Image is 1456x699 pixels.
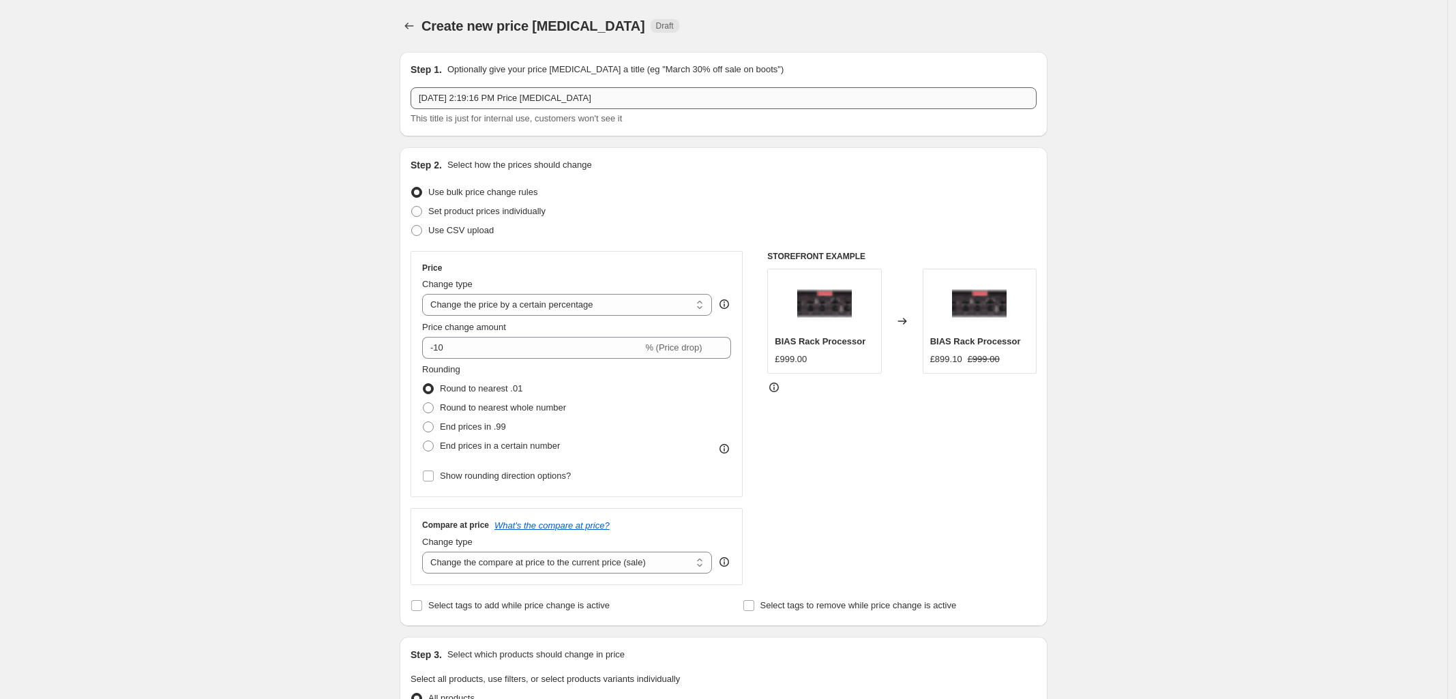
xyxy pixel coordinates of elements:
h2: Step 2. [411,158,442,172]
span: Select tags to remove while price change is active [760,600,957,610]
span: Select tags to add while price change is active [428,600,610,610]
h3: Price [422,263,442,273]
span: Change type [422,279,473,289]
span: Price change amount [422,322,506,332]
span: Create new price [MEDICAL_DATA] [421,18,645,33]
p: Select which products should change in price [447,648,625,661]
span: Show rounding direction options? [440,471,571,481]
span: % (Price drop) [645,342,702,353]
div: help [717,555,731,569]
button: What's the compare at price? [494,520,610,531]
button: Price change jobs [400,16,419,35]
img: BIAS-Rack-Processor-front_p_80x.png [952,276,1007,331]
span: End prices in a certain number [440,441,560,451]
span: Use CSV upload [428,225,494,235]
span: Select all products, use filters, or select products variants individually [411,674,680,684]
span: End prices in .99 [440,421,506,432]
span: BIAS Rack Processor [775,336,865,346]
div: help [717,297,731,311]
span: This title is just for internal use, customers won't see it [411,113,622,123]
span: Round to nearest .01 [440,383,522,393]
span: Set product prices individually [428,206,546,216]
span: Use bulk price change rules [428,187,537,197]
span: BIAS Rack Processor [930,336,1021,346]
h2: Step 1. [411,63,442,76]
input: -15 [422,337,642,359]
div: £899.10 [930,353,962,366]
h3: Compare at price [422,520,489,531]
h2: Step 3. [411,648,442,661]
span: Change type [422,537,473,547]
span: Round to nearest whole number [440,402,566,413]
input: 30% off holiday sale [411,87,1037,109]
span: Rounding [422,364,460,374]
strike: £999.00 [968,353,1000,366]
img: BIAS-Rack-Processor-front_p_80x.png [797,276,852,331]
h6: STOREFRONT EXAMPLE [767,251,1037,262]
p: Optionally give your price [MEDICAL_DATA] a title (eg "March 30% off sale on boots") [447,63,784,76]
span: Draft [656,20,674,31]
p: Select how the prices should change [447,158,592,172]
div: £999.00 [775,353,807,366]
